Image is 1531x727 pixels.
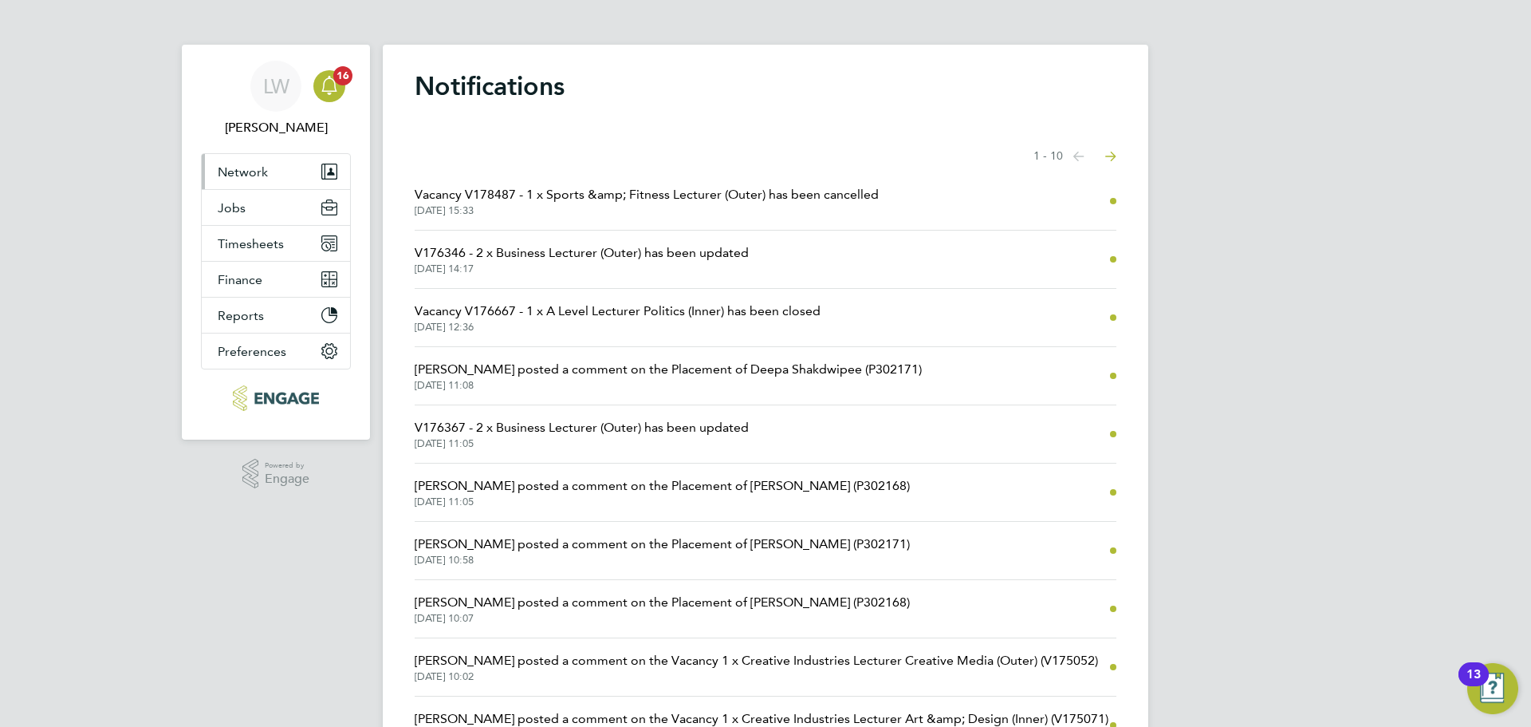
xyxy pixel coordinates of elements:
span: Preferences [218,344,286,359]
span: [DATE] 12:36 [415,321,821,334]
span: 16 [333,66,352,85]
span: Vacancy V176667 - 1 x A Level Lecturer Politics (Inner) has been closed [415,302,821,321]
span: Engage [265,472,309,486]
span: [DATE] 10:07 [415,612,910,625]
button: Network [202,154,350,189]
h1: Notifications [415,70,1116,102]
span: V176346 - 2 x Business Lecturer (Outer) has been updated [415,243,749,263]
span: Vacancy V178487 - 1 x Sports &amp; Fitness Lecturer (Outer) has been cancelled [415,185,879,204]
a: V176346 - 2 x Business Lecturer (Outer) has been updated[DATE] 14:17 [415,243,749,275]
span: Finance [218,272,262,287]
span: [PERSON_NAME] posted a comment on the Placement of Deepa Shakdwipee (P302171) [415,360,922,379]
span: [PERSON_NAME] posted a comment on the Placement of [PERSON_NAME] (P302168) [415,476,910,496]
button: Open Resource Center, 13 new notifications [1467,663,1518,714]
span: [DATE] 14:17 [415,263,749,275]
a: Vacancy V178487 - 1 x Sports &amp; Fitness Lecturer (Outer) has been cancelled[DATE] 15:33 [415,185,879,217]
span: [DATE] 15:33 [415,204,879,217]
span: Louis Warner [201,118,351,137]
span: [DATE] 11:05 [415,496,910,508]
img: xede-logo-retina.png [233,385,318,411]
nav: Main navigation [182,45,370,440]
a: [PERSON_NAME] posted a comment on the Vacancy 1 x Creative Industries Lecturer Creative Media (Ou... [415,651,1098,683]
span: 1 - 10 [1033,148,1063,164]
span: [DATE] 10:02 [415,670,1098,683]
div: 13 [1466,674,1481,695]
span: [DATE] 10:58 [415,554,910,567]
a: LW[PERSON_NAME] [201,61,351,137]
span: V176367 - 2 x Business Lecturer (Outer) has been updated [415,418,749,437]
a: Powered byEngage [242,459,310,489]
button: Preferences [202,334,350,369]
a: Vacancy V176667 - 1 x A Level Lecturer Politics (Inner) has been closed[DATE] 12:36 [415,302,821,334]
span: Network [218,164,268,180]
button: Timesheets [202,226,350,261]
span: Reports [218,308,264,323]
span: [PERSON_NAME] posted a comment on the Placement of [PERSON_NAME] (P302168) [415,593,910,612]
span: Jobs [218,200,246,215]
nav: Select page of notifications list [1033,140,1116,172]
span: LW [263,76,289,97]
a: [PERSON_NAME] posted a comment on the Placement of [PERSON_NAME] (P302168)[DATE] 11:05 [415,476,910,508]
a: Go to home page [201,385,351,411]
a: [PERSON_NAME] posted a comment on the Placement of [PERSON_NAME] (P302171)[DATE] 10:58 [415,535,910,567]
button: Finance [202,262,350,297]
span: [DATE] 11:08 [415,379,922,392]
span: [DATE] 11:05 [415,437,749,450]
a: V176367 - 2 x Business Lecturer (Outer) has been updated[DATE] 11:05 [415,418,749,450]
button: Reports [202,298,350,333]
span: Powered by [265,459,309,472]
span: [PERSON_NAME] posted a comment on the Vacancy 1 x Creative Industries Lecturer Creative Media (Ou... [415,651,1098,670]
a: [PERSON_NAME] posted a comment on the Placement of [PERSON_NAME] (P302168)[DATE] 10:07 [415,593,910,625]
button: Jobs [202,190,350,225]
span: [PERSON_NAME] posted a comment on the Placement of [PERSON_NAME] (P302171) [415,535,910,554]
a: [PERSON_NAME] posted a comment on the Placement of Deepa Shakdwipee (P302171)[DATE] 11:08 [415,360,922,392]
a: 16 [313,61,345,112]
span: Timesheets [218,236,284,251]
